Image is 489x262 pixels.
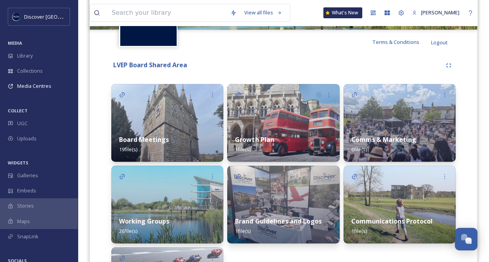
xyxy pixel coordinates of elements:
[351,217,433,225] strong: Communications Protocol
[455,228,477,250] button: Open Chat
[24,13,95,20] span: Discover [GEOGRAPHIC_DATA]
[421,9,459,16] span: [PERSON_NAME]
[12,13,20,21] img: Untitled%20design%20%282%29.png
[17,120,28,127] span: UGC
[323,7,362,18] a: What's New
[8,108,28,114] span: COLLECT
[17,187,36,194] span: Embeds
[235,135,274,144] strong: Growth Plan
[17,233,39,240] span: SnapLink
[113,61,187,69] strong: LVEP Board Shared Area
[351,146,367,153] span: 6 file(s)
[227,166,339,243] img: 71c7b32b-ac08-45bd-82d9-046af5700af1.jpg
[372,37,431,47] a: Terms & Conditions
[408,5,463,20] a: [PERSON_NAME]
[351,227,367,234] span: 1 file(s)
[17,202,34,210] span: Stories
[119,217,169,225] strong: Working Groups
[17,52,33,59] span: Library
[431,39,448,46] span: Logout
[235,217,321,225] strong: Brand Guidelines and Logos
[119,146,137,153] span: 19 file(s)
[111,84,223,162] img: 5bb6497d-ede2-4272-a435-6cca0481cbbd.jpg
[351,135,416,144] strong: Comms & Marketing
[8,160,28,166] span: WIDGETS
[227,84,339,162] img: ed4df81f-8162-44f3-84ed-da90e9d03d77.jpg
[8,40,22,46] span: MEDIA
[119,227,137,234] span: 26 file(s)
[344,84,456,162] img: 4f441ff7-a847-461b-aaa5-c19687a46818.jpg
[344,166,456,243] img: 0c84a837-7e82-45db-8c4d-a7cc46ec2f26.jpg
[235,227,251,234] span: 1 file(s)
[240,5,286,20] a: View all files
[17,82,51,90] span: Media Centres
[17,218,30,225] span: Maps
[17,67,43,75] span: Collections
[235,146,251,153] span: 1 file(s)
[108,4,226,21] input: Search your library
[372,38,419,45] span: Terms & Conditions
[119,135,169,144] strong: Board Meetings
[111,166,223,243] img: 5e704d69-6593-43ce-b5d6-cc1eb7eb219d.jpg
[17,172,38,179] span: Galleries
[17,135,37,142] span: Uploads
